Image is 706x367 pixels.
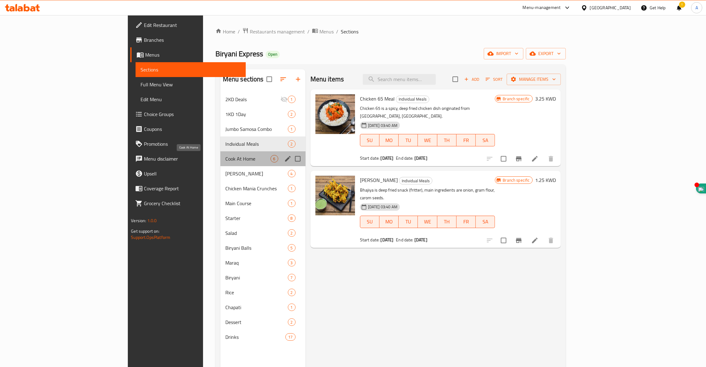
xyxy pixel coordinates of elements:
[399,177,432,184] span: Individual Meals
[225,229,288,237] span: Salad
[144,21,241,29] span: Edit Restaurant
[144,185,241,192] span: Coverage Report
[288,140,296,148] div: items
[144,200,241,207] span: Grocery Checklist
[288,290,295,296] span: 2
[225,170,288,177] span: [PERSON_NAME]
[288,111,295,117] span: 2
[288,141,295,147] span: 2
[360,94,395,103] span: Chicken 65 Meal
[336,28,338,35] li: /
[288,304,296,311] div: items
[220,255,305,270] div: Maraq3
[288,260,295,266] span: 3
[220,300,305,315] div: Chapati1
[215,28,566,36] nav: breadcrumb
[225,214,288,222] div: Starter
[288,171,295,177] span: 4
[276,72,291,87] span: Sort sections
[437,134,457,146] button: TH
[225,244,288,252] div: Biryani Balls
[220,330,305,344] div: Drinks17
[225,289,288,296] span: Rice
[131,227,159,235] span: Get support on:
[459,217,473,226] span: FR
[437,216,457,228] button: TH
[476,216,495,228] button: SA
[130,122,246,136] a: Coupons
[220,136,305,151] div: Individual Meals2
[288,319,295,325] span: 2
[225,274,288,281] span: Biryani
[225,110,288,118] div: 1KD 1Day
[497,234,510,247] span: Select to update
[288,274,296,281] div: items
[225,318,288,326] span: Dessert
[312,28,334,36] a: Menus
[271,156,278,162] span: 6
[136,77,246,92] a: Full Menu View
[463,76,480,83] span: Add
[544,151,558,166] button: delete
[420,217,435,226] span: WE
[225,155,271,162] span: Cook At Home
[459,136,473,145] span: FR
[225,125,288,133] span: Jumbo Samosa Combo
[544,233,558,248] button: delete
[266,52,280,57] span: Open
[399,216,418,228] button: TU
[144,170,241,177] span: Upsell
[381,236,394,244] b: [DATE]
[263,73,276,86] span: Select all sections
[266,51,280,58] div: Open
[130,166,246,181] a: Upsell
[220,285,305,300] div: Rice2
[144,140,241,148] span: Promotions
[440,217,454,226] span: TH
[695,4,698,11] span: A
[130,18,246,32] a: Edit Restaurant
[220,196,305,211] div: Main Course1
[288,229,296,237] div: items
[225,140,288,148] div: Individual Meals
[215,47,263,61] span: Biryani Express
[418,134,437,146] button: WE
[131,233,170,241] a: Support.OpsPlatform
[531,155,539,162] a: Edit menu item
[283,154,292,163] button: edit
[225,259,288,266] span: Maraq
[449,73,462,86] span: Select section
[288,214,296,222] div: items
[462,75,482,84] span: Add item
[457,134,476,146] button: FR
[130,47,246,62] a: Menus
[288,185,296,192] div: items
[484,48,523,59] button: import
[401,136,415,145] span: TU
[363,74,436,85] input: search
[310,75,344,84] h2: Menu items
[288,318,296,326] div: items
[531,50,561,58] span: export
[360,175,398,185] span: [PERSON_NAME]
[486,76,503,83] span: Sort
[396,96,429,103] div: Individual Meals
[141,96,241,103] span: Edit Menu
[401,217,415,226] span: TU
[288,186,295,192] span: 1
[220,240,305,255] div: Biryani Balls5
[220,211,305,226] div: Starter8
[379,216,399,228] button: MO
[288,275,295,281] span: 7
[145,51,241,58] span: Menus
[482,75,507,84] span: Sort items
[225,170,288,177] div: Biryani Trays
[136,92,246,107] a: Edit Menu
[319,28,334,35] span: Menus
[360,134,379,146] button: SU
